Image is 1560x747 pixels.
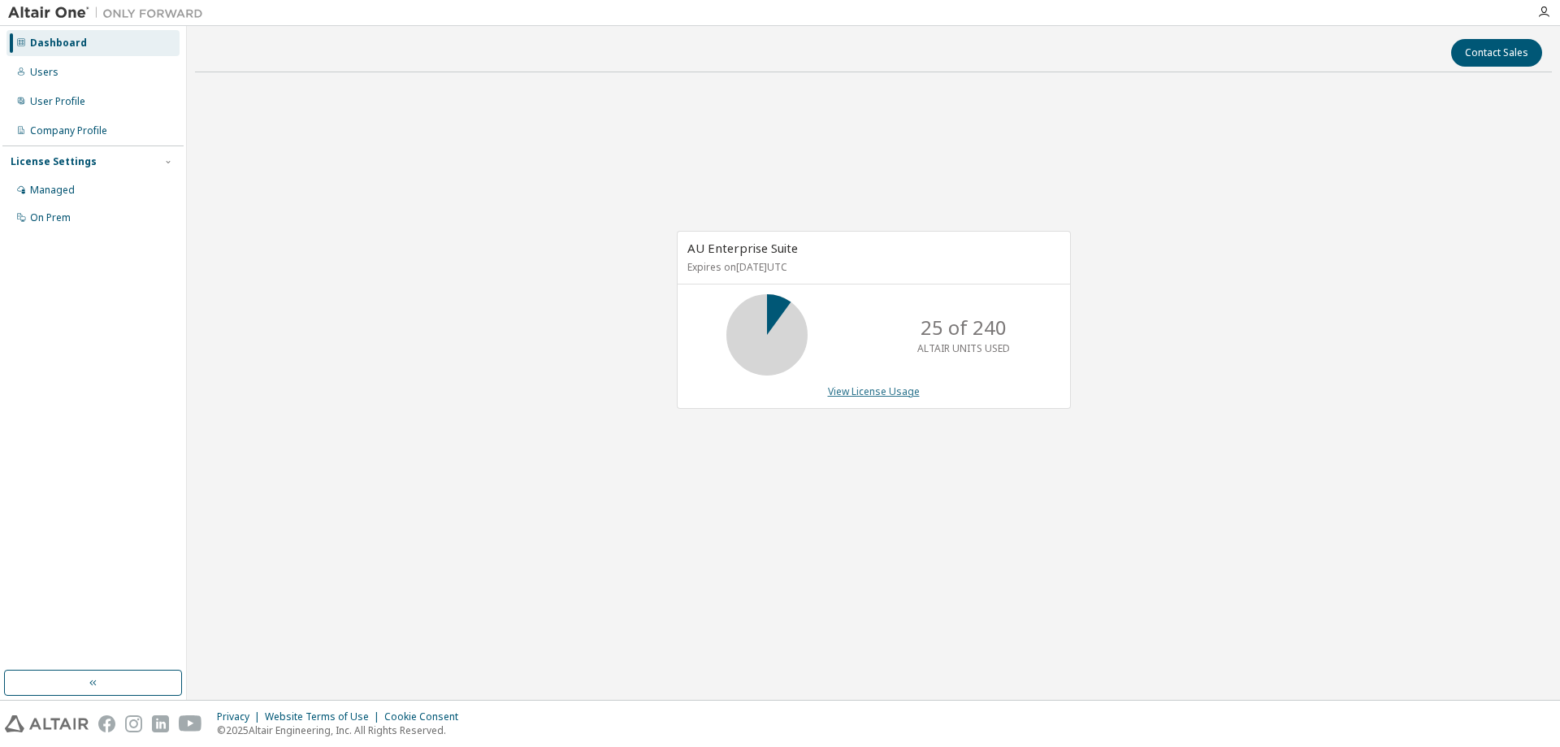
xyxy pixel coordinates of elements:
div: User Profile [30,95,85,108]
p: 25 of 240 [921,314,1007,341]
div: Website Terms of Use [265,710,384,723]
img: facebook.svg [98,715,115,732]
img: linkedin.svg [152,715,169,732]
div: Dashboard [30,37,87,50]
div: License Settings [11,155,97,168]
div: Company Profile [30,124,107,137]
img: youtube.svg [179,715,202,732]
div: Privacy [217,710,265,723]
div: Cookie Consent [384,710,468,723]
span: AU Enterprise Suite [687,240,798,256]
div: Managed [30,184,75,197]
div: Users [30,66,58,79]
a: View License Usage [828,384,920,398]
p: ALTAIR UNITS USED [917,341,1010,355]
img: altair_logo.svg [5,715,89,732]
img: Altair One [8,5,211,21]
p: Expires on [DATE] UTC [687,260,1056,274]
button: Contact Sales [1451,39,1542,67]
p: © 2025 Altair Engineering, Inc. All Rights Reserved. [217,723,468,737]
img: instagram.svg [125,715,142,732]
div: On Prem [30,211,71,224]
